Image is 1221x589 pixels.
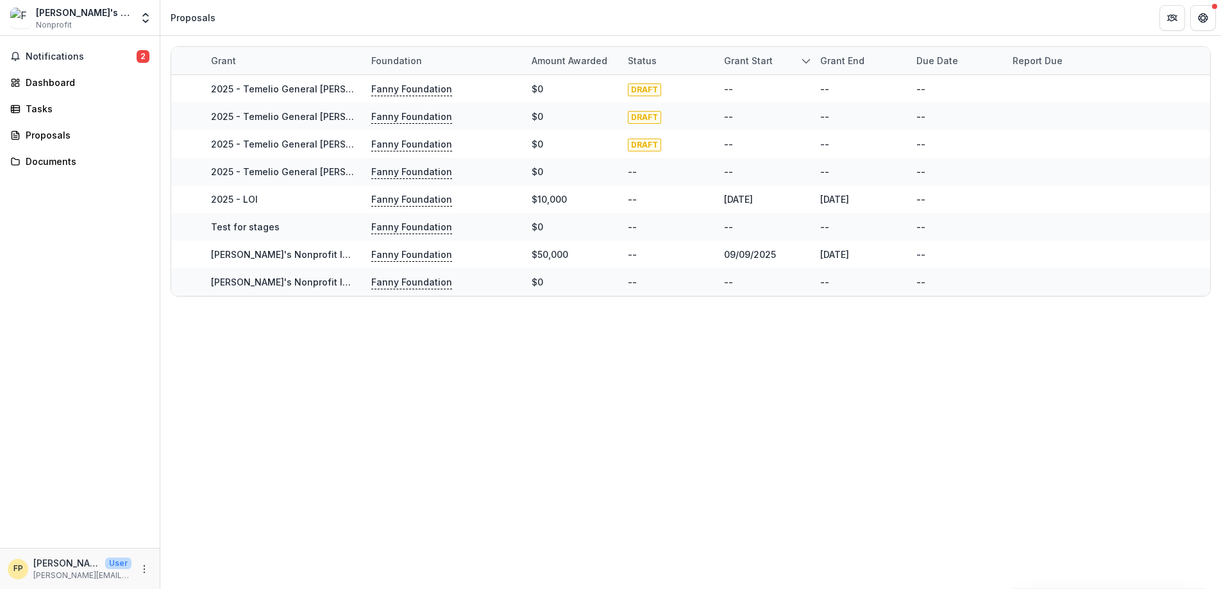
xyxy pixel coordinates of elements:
div: Amount awarded [524,47,620,74]
div: Status [620,47,716,74]
div: Documents [26,155,144,168]
div: -- [724,165,733,178]
p: Fanny Foundation [371,275,452,289]
div: Amount awarded [524,54,615,67]
a: Test for stages [211,221,280,232]
p: User [105,558,131,569]
div: $50,000 [532,248,568,261]
button: Get Help [1190,5,1216,31]
a: [PERSON_NAME]'s Nonprofit Inc. - 2025 [211,249,388,260]
div: Grant end [813,47,909,74]
div: -- [820,82,829,96]
p: Fanny Foundation [371,192,452,207]
div: [DATE] [820,248,849,261]
div: Foundation [364,47,524,74]
div: Report Due [1005,47,1101,74]
div: Due Date [909,54,966,67]
div: $0 [532,137,543,151]
div: Grant [203,47,364,74]
div: -- [628,192,637,206]
a: 2025 - Temelio General [PERSON_NAME] [211,166,393,177]
p: Fanny Foundation [371,220,452,234]
div: Grant start [716,47,813,74]
div: -- [724,220,733,234]
div: Proposals [171,11,215,24]
div: Tasks [26,102,144,115]
button: Partners [1159,5,1185,31]
div: -- [820,220,829,234]
div: -- [724,110,733,123]
div: -- [916,192,925,206]
span: DRAFT [628,83,661,96]
button: Notifications2 [5,46,155,67]
div: -- [916,220,925,234]
a: 2025 - Temelio General [PERSON_NAME] [211,139,393,149]
a: 2025 - Temelio General [PERSON_NAME] [211,83,393,94]
a: 2025 - Temelio General [PERSON_NAME] [211,111,393,122]
div: $0 [532,110,543,123]
div: -- [916,248,925,261]
div: Foundation [364,54,430,67]
div: Grant end [813,54,872,67]
div: -- [820,110,829,123]
div: Grant [203,54,244,67]
a: Dashboard [5,72,155,93]
span: DRAFT [628,111,661,124]
a: Proposals [5,124,155,146]
div: Fanny President [13,565,23,573]
div: -- [724,82,733,96]
div: Grant start [716,54,780,67]
div: -- [916,110,925,123]
div: -- [628,275,637,289]
div: -- [916,165,925,178]
div: [PERSON_NAME]'s Nonprofit Inc. [36,6,131,19]
div: Proposals [26,128,144,142]
div: -- [916,82,925,96]
p: Fanny Foundation [371,165,452,179]
button: More [137,561,152,577]
p: Fanny Foundation [371,137,452,151]
div: $0 [532,275,543,289]
svg: sorted descending [801,56,811,66]
p: Fanny Foundation [371,110,452,124]
p: Fanny Foundation [371,248,452,262]
div: Status [620,54,664,67]
a: Documents [5,151,155,172]
div: $0 [532,165,543,178]
div: Due Date [909,47,1005,74]
span: Notifications [26,51,137,62]
img: Fanny's Nonprofit Inc. [10,8,31,28]
div: -- [916,137,925,151]
div: [DATE] [724,192,753,206]
a: [PERSON_NAME]'s Nonprofit Inc. - 2025 - LOI [211,277,412,287]
p: [PERSON_NAME][EMAIL_ADDRESS][DOMAIN_NAME] [33,570,131,581]
div: -- [628,165,637,178]
div: Report Due [1005,54,1070,67]
span: DRAFT [628,139,661,151]
div: -- [724,275,733,289]
a: 2025 - LOI [211,194,258,205]
p: Fanny Foundation [371,82,452,96]
div: -- [820,137,829,151]
nav: breadcrumb [165,8,221,27]
span: 2 [137,50,149,63]
a: Tasks [5,98,155,119]
div: -- [820,275,829,289]
div: -- [628,220,637,234]
div: Dashboard [26,76,144,89]
span: Nonprofit [36,19,72,31]
div: 09/09/2025 [724,248,776,261]
div: -- [916,275,925,289]
p: [PERSON_NAME] President [33,556,100,570]
div: -- [724,137,733,151]
button: Open entity switcher [137,5,155,31]
div: $0 [532,82,543,96]
div: -- [820,165,829,178]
